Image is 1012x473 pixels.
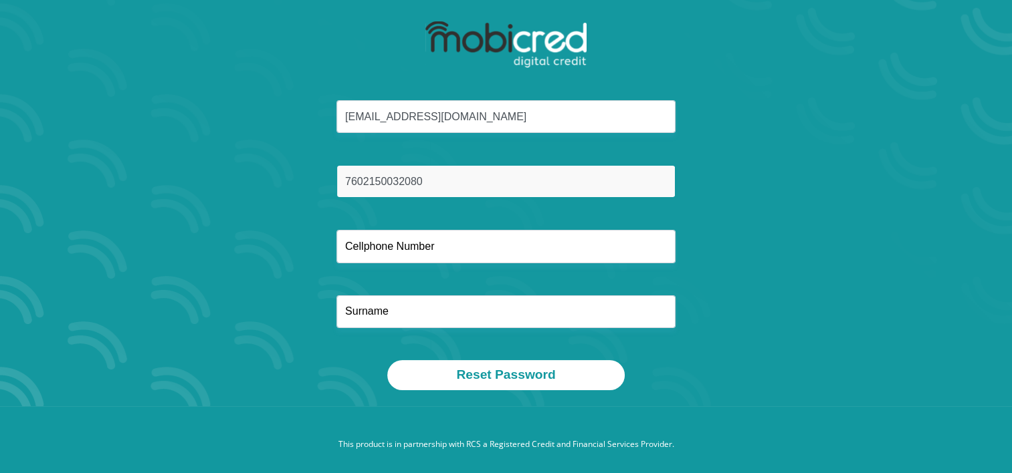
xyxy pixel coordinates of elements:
p: This product is in partnership with RCS a Registered Credit and Financial Services Provider. [135,438,878,450]
img: mobicred logo [425,21,587,68]
input: Surname [336,295,676,328]
input: Email [336,100,676,133]
input: Cellphone Number [336,230,676,263]
button: Reset Password [387,360,624,390]
input: ID Number [336,165,676,198]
